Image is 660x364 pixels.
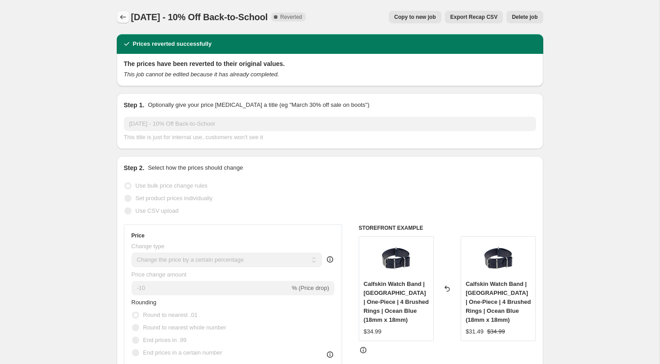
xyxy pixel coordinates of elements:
[124,101,145,110] h2: Step 1.
[124,163,145,172] h2: Step 2.
[124,117,536,131] input: 30% off holiday sale
[132,281,290,295] input: -15
[132,271,187,278] span: Price change amount
[132,299,157,306] span: Rounding
[143,311,198,318] span: Round to nearest .01
[117,11,129,23] button: Price change jobs
[326,255,334,264] div: help
[148,101,369,110] p: Optionally give your price [MEDICAL_DATA] a title (eg "March 30% off sale on boots")
[487,327,505,336] strike: $34.99
[450,13,497,21] span: Export Recap CSV
[292,285,329,291] span: % (Price drop)
[480,241,516,277] img: lisbon-ocean-blue-rwb_43cd21a0-7834-413f-8998-ff34f7396d05_80x.jpg
[394,13,436,21] span: Copy to new job
[136,182,207,189] span: Use bulk price change rules
[364,281,429,323] span: Calfskin Watch Band | [GEOGRAPHIC_DATA] | One-Piece | 4 Brushed Rings | Ocean Blue (18mm x 18mm)
[143,324,226,331] span: Round to nearest whole number
[389,11,441,23] button: Copy to new job
[466,281,531,323] span: Calfskin Watch Band | [GEOGRAPHIC_DATA] | One-Piece | 4 Brushed Rings | Ocean Blue (18mm x 18mm)
[132,243,165,250] span: Change type
[359,224,536,232] h6: STOREFRONT EXAMPLE
[136,195,213,202] span: Set product prices individually
[280,13,302,21] span: Reverted
[143,349,222,356] span: End prices in a certain number
[445,11,503,23] button: Export Recap CSV
[124,134,263,140] span: This title is just for internal use, customers won't see it
[364,327,382,336] div: $34.99
[131,12,268,22] span: [DATE] - 10% Off Back-to-School
[466,327,484,336] div: $31.49
[136,207,179,214] span: Use CSV upload
[378,241,414,277] img: lisbon-ocean-blue-rwb_43cd21a0-7834-413f-8998-ff34f7396d05_80x.jpg
[148,163,243,172] p: Select how the prices should change
[143,337,187,343] span: End prices in .99
[506,11,543,23] button: Delete job
[132,232,145,239] h3: Price
[512,13,537,21] span: Delete job
[124,59,536,68] h2: The prices have been reverted to their original values.
[124,71,279,78] i: This job cannot be edited because it has already completed.
[133,39,212,48] h2: Prices reverted successfully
